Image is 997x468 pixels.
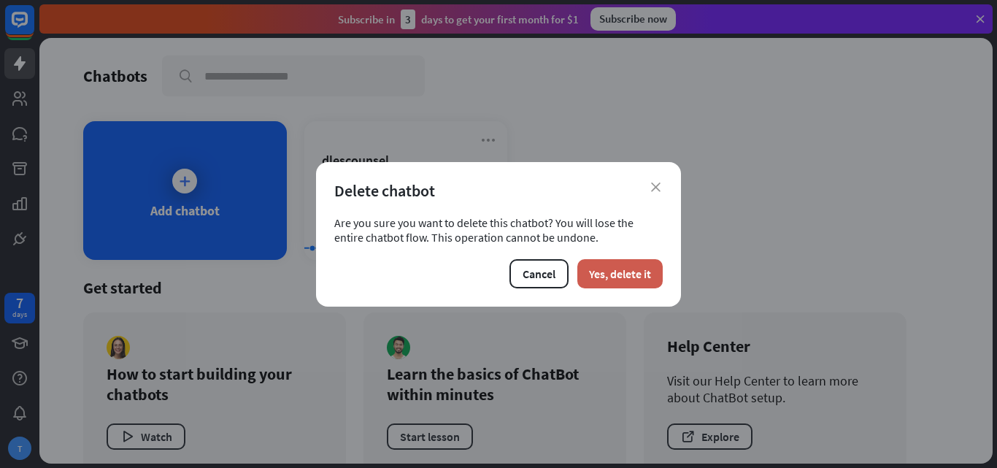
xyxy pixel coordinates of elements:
button: Open LiveChat chat widget [12,6,55,50]
div: Delete chatbot [334,180,663,201]
button: Cancel [509,259,569,288]
i: close [651,183,661,192]
button: Yes, delete it [577,259,663,288]
div: Are you sure you want to delete this chatbot? You will lose the entire chatbot flow. This operati... [334,215,663,245]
